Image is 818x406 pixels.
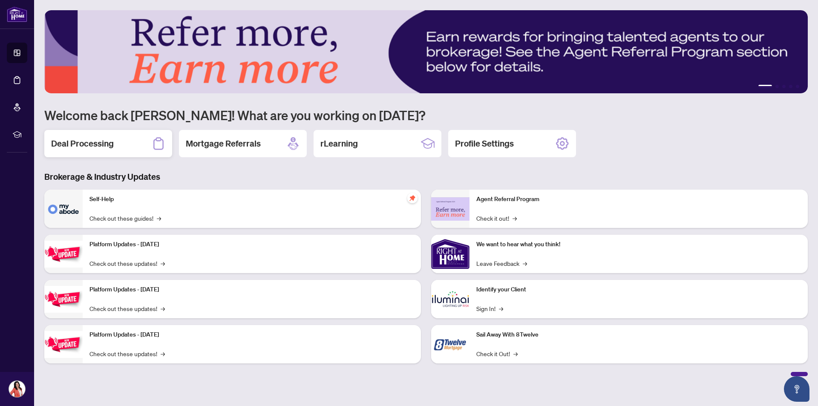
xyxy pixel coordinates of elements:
a: Sign In!→ [476,304,503,313]
p: Platform Updates - [DATE] [89,285,414,294]
button: Open asap [784,376,809,402]
a: Check out these updates!→ [89,259,165,268]
button: 5 [796,85,799,88]
span: → [157,213,161,223]
h2: rLearning [320,138,358,150]
p: Sail Away With 8Twelve [476,330,801,340]
h2: Deal Processing [51,138,114,150]
img: We want to hear what you think! [431,235,469,273]
img: Platform Updates - June 23, 2025 [44,331,83,358]
img: Slide 0 [44,10,808,93]
h2: Profile Settings [455,138,514,150]
h2: Mortgage Referrals [186,138,261,150]
span: pushpin [407,193,418,203]
p: Platform Updates - [DATE] [89,240,414,249]
a: Check out these updates!→ [89,304,165,313]
a: Check it Out!→ [476,349,518,358]
p: We want to hear what you think! [476,240,801,249]
span: → [523,259,527,268]
img: Sail Away With 8Twelve [431,325,469,363]
h1: Welcome back [PERSON_NAME]! What are you working on [DATE]? [44,107,808,123]
img: Profile Icon [9,381,25,397]
h3: Brokerage & Industry Updates [44,171,808,183]
a: Check out these updates!→ [89,349,165,358]
p: Platform Updates - [DATE] [89,330,414,340]
p: Agent Referral Program [476,195,801,204]
a: Leave Feedback→ [476,259,527,268]
img: logo [7,6,27,22]
span: → [161,349,165,358]
a: Check out these guides!→ [89,213,161,223]
span: → [513,213,517,223]
span: → [161,259,165,268]
button: 4 [789,85,792,88]
img: Agent Referral Program [431,197,469,221]
button: 3 [782,85,786,88]
span: → [513,349,518,358]
span: → [499,304,503,313]
button: 1 [758,85,772,88]
button: 2 [775,85,779,88]
a: Check it out!→ [476,213,517,223]
img: Self-Help [44,190,83,228]
img: Identify your Client [431,280,469,318]
img: Platform Updates - July 8, 2025 [44,286,83,313]
p: Identify your Client [476,285,801,294]
span: → [161,304,165,313]
img: Platform Updates - July 21, 2025 [44,241,83,268]
p: Self-Help [89,195,414,204]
